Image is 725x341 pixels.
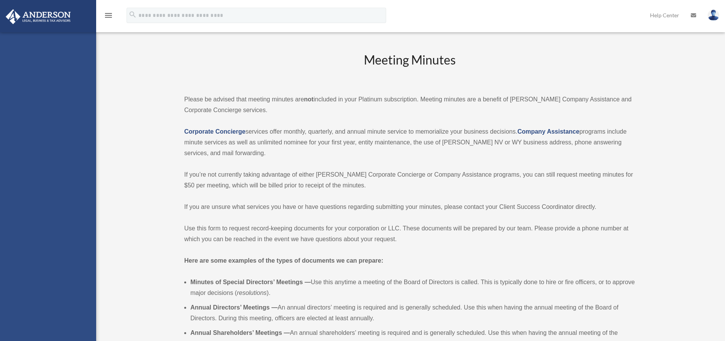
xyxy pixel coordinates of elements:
[190,279,311,285] b: Minutes of Special Directors’ Meetings —
[184,202,635,212] p: If you are unsure what services you have or have questions regarding submitting your minutes, ple...
[190,304,278,311] b: Annual Directors’ Meetings —
[104,11,113,20] i: menu
[708,10,719,21] img: User Pic
[128,10,137,19] i: search
[190,329,290,336] b: Annual Shareholders’ Meetings —
[3,9,73,24] img: Anderson Advisors Platinum Portal
[190,277,635,298] li: Use this anytime a meeting of the Board of Directors is called. This is typically done to hire or...
[184,223,635,245] p: Use this form to request record-keeping documents for your corporation or LLC. These documents wi...
[184,128,245,135] a: Corporate Concierge
[184,126,635,159] p: services offer monthly, quarterly, and annual minute service to memorialize your business decisio...
[104,13,113,20] a: menu
[190,302,635,324] li: An annual directors’ meeting is required and is generally scheduled. Use this when having the ann...
[237,290,267,296] em: resolutions
[184,257,383,264] strong: Here are some examples of the types of documents we can prepare:
[184,169,635,191] p: If you’re not currently taking advantage of either [PERSON_NAME] Corporate Concierge or Company A...
[304,96,313,103] strong: not
[184,51,635,83] h2: Meeting Minutes
[184,94,635,116] p: Please be advised that meeting minutes are included in your Platinum subscription. Meeting minute...
[517,128,579,135] a: Company Assistance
